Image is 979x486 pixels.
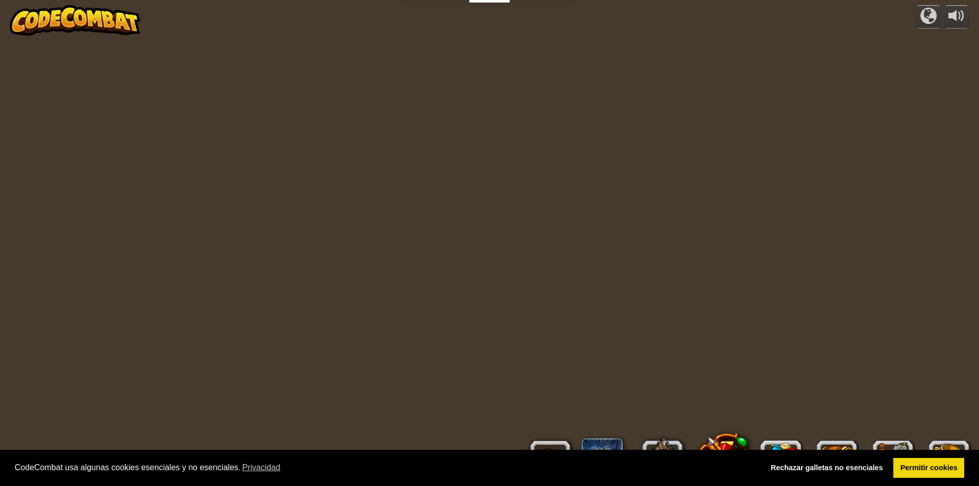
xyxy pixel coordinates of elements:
font: Privacidad [242,463,280,472]
a: permitir cookies [893,458,964,478]
font: Rechazar galletas no esenciales [771,464,883,472]
a: denegar cookies [764,458,890,478]
a: Obtenga más información sobre las cookies [241,460,282,475]
font: Permitir cookies [900,464,958,472]
font: CodeCombat usa algunas cookies esenciales y no esenciales. [15,463,241,472]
